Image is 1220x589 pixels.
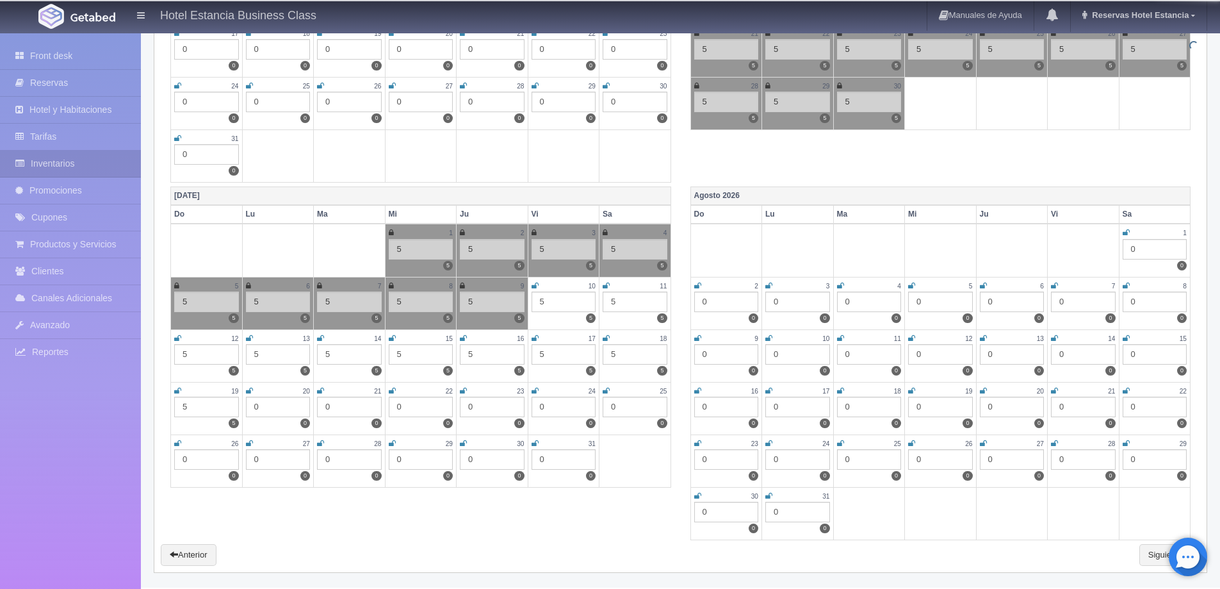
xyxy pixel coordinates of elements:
small: 30 [517,440,524,447]
label: 0 [891,313,901,323]
div: 0 [694,449,759,470]
small: 18 [660,335,667,342]
label: 0 [820,313,829,323]
div: 0 [389,397,453,417]
label: 0 [891,366,901,376]
label: 0 [657,113,667,123]
div: 5 [532,344,596,365]
small: 10 [589,283,596,290]
small: 25 [660,388,667,395]
th: Lu [762,205,834,224]
div: 0 [765,344,830,365]
small: 6 [1040,283,1044,290]
div: 0 [1051,449,1116,470]
small: 3 [592,229,596,236]
small: 31 [822,493,829,500]
small: 20 [303,388,310,395]
small: 22 [1180,388,1187,395]
div: 0 [837,397,902,417]
small: 31 [231,135,238,142]
div: 5 [317,344,382,365]
label: 0 [371,61,381,71]
label: 5 [443,366,453,376]
div: 0 [980,397,1045,417]
small: 3 [826,283,830,290]
div: 0 [765,449,830,470]
label: 0 [371,471,381,481]
label: 0 [586,471,596,481]
div: 0 [837,449,902,470]
div: 5 [174,344,239,365]
div: 5 [532,239,596,260]
div: 0 [694,292,759,312]
div: 0 [174,144,239,165]
th: Mi [905,205,977,224]
small: 25 [303,83,310,90]
label: 0 [514,113,524,123]
small: 22 [822,30,829,37]
label: 5 [1034,61,1044,71]
label: 0 [586,113,596,123]
div: 5 [460,292,525,312]
label: 0 [586,419,596,428]
small: 29 [589,83,596,90]
label: 0 [1105,366,1115,376]
small: 18 [894,388,901,395]
label: 5 [229,366,238,376]
label: 0 [1034,313,1044,323]
div: 0 [1123,239,1187,260]
label: 5 [443,313,453,323]
label: 5 [749,113,758,123]
div: 0 [246,39,311,60]
label: 0 [1105,419,1115,428]
div: 5 [603,344,667,365]
small: 24 [965,30,972,37]
label: 0 [820,419,829,428]
small: 14 [1108,335,1115,342]
label: 5 [820,113,829,123]
label: 0 [891,419,901,428]
div: 5 [389,292,453,312]
div: 0 [1051,344,1116,365]
label: 0 [443,61,453,71]
label: 5 [657,366,667,376]
small: 18 [303,30,310,37]
small: 29 [822,83,829,90]
div: 0 [532,449,596,470]
img: Getabed [38,4,64,29]
small: 29 [1180,440,1187,447]
div: 5 [317,292,382,312]
label: 0 [371,113,381,123]
div: 0 [389,92,453,112]
label: 5 [586,366,596,376]
label: 5 [514,261,524,270]
label: 0 [1034,366,1044,376]
div: 5 [603,239,667,260]
label: 0 [749,471,758,481]
div: 0 [174,39,239,60]
div: 0 [980,449,1045,470]
div: 5 [389,344,453,365]
small: 27 [1180,30,1187,37]
label: 5 [891,61,901,71]
label: 0 [1105,313,1115,323]
th: Do [171,205,243,224]
div: 0 [908,397,973,417]
label: 0 [514,471,524,481]
small: 26 [231,440,238,447]
div: 0 [908,292,973,312]
small: 30 [751,493,758,500]
div: 0 [980,292,1045,312]
label: 5 [300,366,310,376]
div: 5 [765,92,830,112]
div: 0 [694,502,759,522]
div: 5 [246,292,311,312]
label: 5 [891,113,901,123]
label: 0 [229,113,238,123]
th: Lu [242,205,314,224]
div: 0 [317,92,382,112]
small: 4 [897,283,901,290]
div: 0 [837,292,902,312]
div: 0 [317,397,382,417]
label: 0 [300,113,310,123]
